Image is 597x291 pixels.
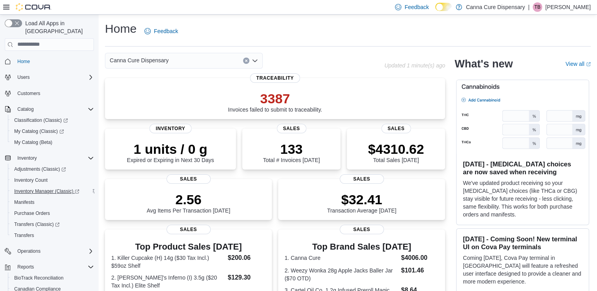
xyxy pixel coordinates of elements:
a: Transfers (Classic) [11,220,63,229]
span: My Catalog (Classic) [11,127,94,136]
span: Operations [17,248,41,254]
h1: Home [105,21,137,37]
button: Open list of options [252,58,258,64]
a: Customers [14,89,43,98]
h2: What's new [455,58,513,70]
button: Inventory Count [8,175,97,186]
p: 3387 [228,91,322,106]
p: $4310.62 [368,141,424,157]
div: Total # Invoices [DATE] [263,141,320,163]
button: Users [2,72,97,83]
a: Transfers [11,231,37,240]
span: Inventory [14,153,94,163]
span: Feedback [404,3,429,11]
p: 1 units / 0 g [127,141,214,157]
span: Sales [340,174,384,184]
span: Inventory Count [14,177,48,183]
dd: $200.06 [228,253,266,263]
button: Home [2,56,97,67]
p: 133 [263,141,320,157]
dd: $129.30 [228,273,266,282]
dt: 2. Weezy Wonka 28g Apple Jacks Baller Jar ($70 OTD) [284,267,398,282]
button: Users [14,73,33,82]
span: Users [17,74,30,80]
span: Home [14,56,94,66]
div: Invoices failed to submit to traceability. [228,91,322,113]
span: Inventory [17,155,37,161]
span: Traceability [250,73,300,83]
div: Transaction Average [DATE] [327,192,397,214]
span: Purchase Orders [14,210,50,216]
button: My Catalog (Beta) [8,137,97,148]
p: Updated 1 minute(s) ago [384,62,445,69]
span: Classification (Classic) [14,117,68,123]
span: Sales [167,174,211,184]
h3: [DATE] - [MEDICAL_DATA] choices are now saved when receiving [463,160,582,176]
div: Avg Items Per Transaction [DATE] [147,192,230,214]
span: Catalog [17,106,34,112]
a: BioTrack Reconciliation [11,273,67,283]
span: BioTrack Reconciliation [14,275,64,281]
a: Inventory Count [11,175,51,185]
span: Classification (Classic) [11,116,94,125]
button: Reports [2,261,97,272]
span: Manifests [11,198,94,207]
button: Inventory [14,153,40,163]
span: My Catalog (Classic) [14,128,64,134]
a: Purchase Orders [11,209,53,218]
span: Sales [340,225,384,234]
a: Feedback [141,23,181,39]
p: Coming [DATE], Cova Pay terminal in [GEOGRAPHIC_DATA] will feature a refreshed user interface des... [463,254,582,285]
span: Operations [14,246,94,256]
a: Home [14,57,33,66]
a: Manifests [11,198,37,207]
span: Inventory Manager (Classic) [11,187,94,196]
p: | [528,2,530,12]
div: Expired or Expiring in Next 30 Days [127,141,214,163]
dt: 1. Killer Cupcake (H) 14g ($30 Tax Incl.) $59oz Shelf [111,254,225,270]
button: Operations [14,246,44,256]
span: Users [14,73,94,82]
button: Operations [2,246,97,257]
p: [PERSON_NAME] [545,2,591,12]
h3: Top Product Sales [DATE] [111,242,266,252]
h3: Top Brand Sales [DATE] [284,242,439,252]
button: BioTrack Reconciliation [8,272,97,284]
p: $32.41 [327,192,397,207]
span: Manifests [14,199,34,205]
a: Classification (Classic) [11,116,71,125]
span: Purchase Orders [11,209,94,218]
div: Total Sales [DATE] [368,141,424,163]
a: Adjustments (Classic) [8,164,97,175]
span: Adjustments (Classic) [14,166,66,172]
button: Customers [2,88,97,99]
button: Inventory [2,153,97,164]
span: Transfers [14,232,34,239]
span: Inventory [150,124,192,133]
p: We've updated product receiving so your [MEDICAL_DATA] choices (like THCa or CBG) stay visible fo... [463,179,582,218]
span: Adjustments (Classic) [11,164,94,174]
p: Canna Cure Dispensary [466,2,525,12]
dd: $4006.00 [401,253,439,263]
span: Sales [167,225,211,234]
button: Catalog [2,104,97,115]
span: Load All Apps in [GEOGRAPHIC_DATA] [22,19,94,35]
p: 2.56 [147,192,230,207]
span: Feedback [154,27,178,35]
span: Home [17,58,30,65]
span: Sales [277,124,306,133]
span: Transfers (Classic) [14,221,60,228]
a: Adjustments (Classic) [11,164,69,174]
a: My Catalog (Classic) [11,127,67,136]
img: Cova [16,3,51,11]
a: My Catalog (Classic) [8,126,97,137]
button: Reports [14,262,37,272]
span: Transfers [11,231,94,240]
button: Catalog [14,104,37,114]
a: Inventory Manager (Classic) [11,187,82,196]
dt: 2. [PERSON_NAME]'s Inferno (I) 3.5g ($20 Tax Incl.) Elite Shelf [111,274,225,289]
span: My Catalog (Beta) [14,139,52,145]
a: View allExternal link [565,61,591,67]
a: My Catalog (Beta) [11,138,56,147]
